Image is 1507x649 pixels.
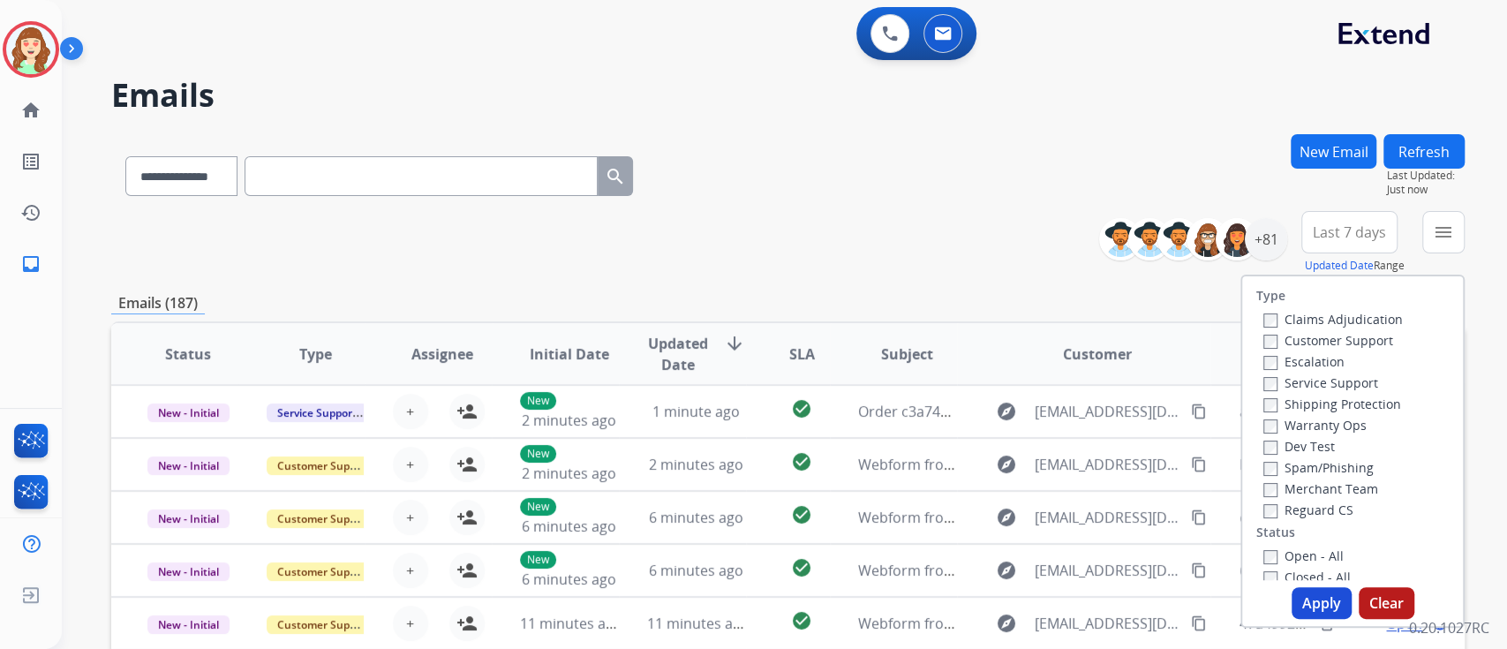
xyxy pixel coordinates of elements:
label: Dev Test [1263,438,1335,455]
span: Order c3a74a3d-917d-47d4-a0e1-099605a0a2fa [858,402,1172,421]
input: Reguard CS [1263,504,1277,518]
mat-icon: home [20,100,41,121]
span: Customer Support [267,457,381,475]
span: 620f43fa-9109-4743-9da2-412173ce019c [1239,561,1503,580]
mat-icon: check_circle [791,451,812,472]
span: Type [299,343,332,365]
mat-icon: check_circle [791,610,812,631]
span: 2 minutes ago [649,455,743,474]
input: Shipping Protection [1263,398,1277,412]
span: Just now [1387,183,1465,197]
mat-icon: check_circle [791,557,812,578]
input: Claims Adjudication [1263,313,1277,328]
span: [EMAIL_ADDRESS][DOMAIN_NAME] [1035,613,1181,634]
span: + [406,507,414,528]
mat-icon: check_circle [791,504,812,525]
input: Spam/Phishing [1263,462,1277,476]
button: Clear [1359,587,1414,619]
span: Webform from [EMAIL_ADDRESS][DOMAIN_NAME] on [DATE] [858,614,1258,633]
button: Updated Date [1305,259,1374,273]
mat-icon: inbox [20,253,41,275]
span: + [406,560,414,581]
span: [EMAIL_ADDRESS][DOMAIN_NAME] [1035,560,1181,581]
p: New [520,551,556,569]
span: New - Initial [147,562,230,581]
span: New - Initial [147,457,230,475]
mat-icon: person_add [456,613,478,634]
input: Customer Support [1263,335,1277,349]
img: avatar [6,25,56,74]
button: + [393,500,428,535]
label: Service Support [1263,374,1378,391]
span: 11 minutes ago [647,614,750,633]
mat-icon: explore [996,560,1017,581]
label: Spam/Phishing [1263,459,1374,476]
button: + [393,606,428,641]
span: [EMAIL_ADDRESS][DOMAIN_NAME] [1035,401,1181,422]
input: Service Support [1263,377,1277,391]
mat-icon: content_copy [1191,562,1207,578]
label: Customer Support [1263,332,1393,349]
mat-icon: explore [996,454,1017,475]
label: Shipping Protection [1263,396,1401,412]
span: Customer [1063,343,1132,365]
button: New Email [1291,134,1376,169]
mat-icon: check_circle [791,398,812,419]
input: Warranty Ops [1263,419,1277,434]
label: Merchant Team [1263,480,1378,497]
label: Type [1256,287,1285,305]
mat-icon: search [605,166,626,187]
span: 6 minutes ago [649,508,743,527]
span: Last 7 days [1313,229,1386,236]
mat-icon: person_add [456,454,478,475]
span: Webform from [EMAIL_ADDRESS][DOMAIN_NAME] on [DATE] [858,561,1258,580]
mat-icon: explore [996,401,1017,422]
p: New [520,498,556,516]
mat-icon: content_copy [1191,509,1207,525]
input: Merchant Team [1263,483,1277,497]
span: Subject [881,343,933,365]
mat-icon: person_add [456,401,478,422]
label: Status [1256,524,1295,541]
span: 6 minutes ago [522,570,616,589]
mat-icon: person_add [456,560,478,581]
span: New - Initial [147,615,230,634]
span: + [406,613,414,634]
mat-icon: content_copy [1191,615,1207,631]
button: Refresh [1383,134,1465,169]
span: + [406,401,414,422]
label: Escalation [1263,353,1345,370]
span: Conversation ID [1239,333,1337,375]
span: bbc6916c-41d9-4209-95a6-9a67f3cf7b89 [1239,455,1504,474]
label: Claims Adjudication [1263,311,1403,328]
span: Updated Date [647,333,710,375]
button: + [393,394,428,429]
p: Emails (187) [111,292,205,314]
span: Status [165,343,211,365]
span: New - Initial [147,509,230,528]
button: + [393,447,428,482]
mat-icon: menu [1433,222,1454,243]
input: Dev Test [1263,441,1277,455]
label: Open - All [1263,547,1344,564]
label: Warranty Ops [1263,417,1367,434]
button: + [393,553,428,588]
span: Assignee [411,343,473,365]
span: 2 minutes ago [522,411,616,430]
span: [EMAIL_ADDRESS][DOMAIN_NAME] [1035,454,1181,475]
input: Closed - All [1263,571,1277,585]
mat-icon: explore [996,613,1017,634]
p: 0.20.1027RC [1409,617,1489,638]
span: New - Initial [147,404,230,422]
label: Reguard CS [1263,502,1353,518]
span: 6 minutes ago [649,561,743,580]
mat-icon: history [20,202,41,223]
mat-icon: explore [996,507,1017,528]
span: 1 minute ago [652,402,740,421]
mat-icon: content_copy [1191,457,1207,472]
button: Last 7 days [1301,211,1398,253]
span: 6 minutes ago [522,517,616,536]
span: Last Updated: [1387,169,1465,183]
mat-icon: person_add [456,507,478,528]
span: 11 minutes ago [520,614,622,633]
